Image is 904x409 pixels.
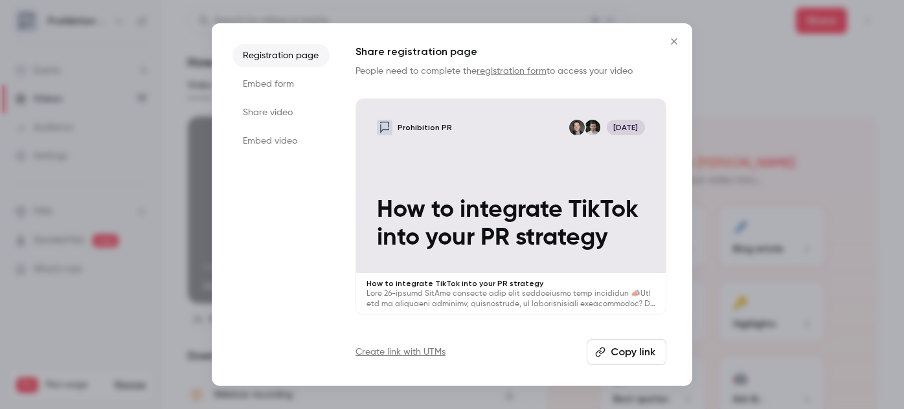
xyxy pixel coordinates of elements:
p: Prohibition PR [398,122,452,133]
p: People need to complete the to access your video [356,65,666,78]
li: Share video [232,101,330,124]
a: How to integrate TikTok into your PR strategyProhibition PRWill OckendenChris Norton[DATE]How to ... [356,98,666,315]
p: How to integrate TikTok into your PR strategy [377,196,644,252]
a: Create link with UTMs [356,346,446,359]
img: How to integrate TikTok into your PR strategy [377,120,392,135]
p: Lore 26-ipsumd SitAme consecte adip elit seddoeiusmo temp incididun 📣Utl etd ma aliquaeni adminim... [367,289,655,309]
p: How to integrate TikTok into your PR strategy [367,278,655,289]
button: Copy link [587,339,666,365]
img: Chris Norton [569,120,585,135]
li: Registration page [232,44,330,67]
li: Embed video [232,129,330,153]
img: Will Ockenden [585,120,600,135]
li: Embed form [232,72,330,96]
h1: Share registration page [356,44,666,60]
button: Close [661,28,687,54]
span: [DATE] [607,120,645,135]
a: registration form [477,67,547,76]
